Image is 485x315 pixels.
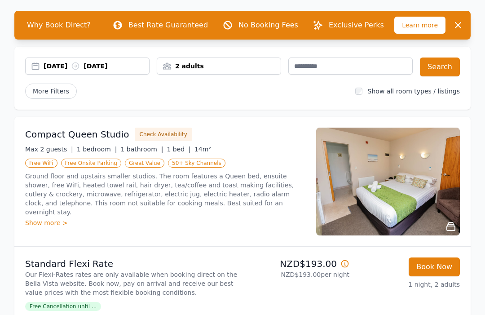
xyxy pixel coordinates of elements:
[394,17,445,34] span: Learn more
[420,58,460,76] button: Search
[194,146,211,153] span: 14m²
[157,62,281,71] div: 2 adults
[25,218,305,227] div: Show more >
[246,257,349,270] p: NZD$193.00
[125,159,164,168] span: Great Value
[20,16,98,34] span: Why Book Direct?
[25,84,77,99] span: More Filters
[409,257,460,276] button: Book Now
[25,257,239,270] p: Standard Flexi Rate
[61,159,121,168] span: Free Onsite Parking
[120,146,163,153] span: 1 bathroom |
[167,146,190,153] span: 1 bed |
[25,159,57,168] span: Free WiFi
[25,172,305,217] p: Ground floor and upstairs smaller studios. The room features a Queen bed, ensuite shower, free Wi...
[246,270,349,279] p: NZD$193.00 per night
[25,146,73,153] span: Max 2 guests |
[329,20,384,31] p: Exclusive Perks
[77,146,117,153] span: 1 bedroom |
[128,20,208,31] p: Best Rate Guaranteed
[135,128,192,141] button: Check Availability
[368,88,460,95] label: Show all room types / listings
[25,270,239,297] p: Our Flexi-Rates rates are only available when booking direct on the Bella Vista website. Book now...
[168,159,225,168] span: 50+ Sky Channels
[357,280,460,289] p: 1 night, 2 adults
[25,128,129,141] h3: Compact Queen Studio
[44,62,149,71] div: [DATE] [DATE]
[238,20,298,31] p: No Booking Fees
[25,302,101,311] span: Free Cancellation until ...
